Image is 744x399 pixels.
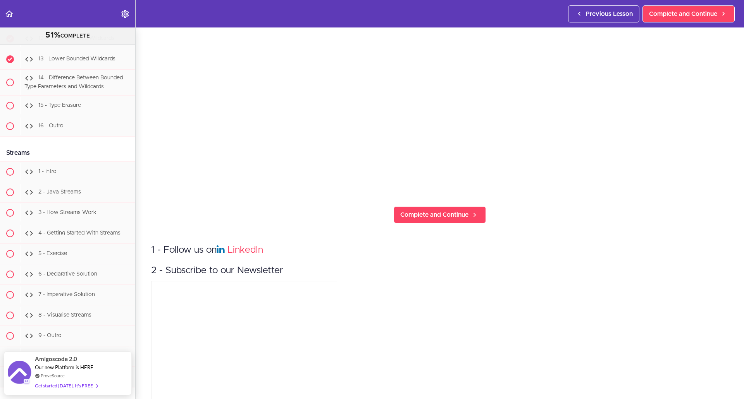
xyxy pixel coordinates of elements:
[568,5,639,22] a: Previous Lesson
[586,9,633,19] span: Previous Lesson
[151,244,728,257] h3: 1 - Follow us on
[38,230,121,236] span: 4 - Getting Started With Streams
[38,57,115,62] span: 13 - Lower Bounded Wildcards
[394,206,486,223] a: Complete and Continue
[38,123,64,128] span: 16 - Outro
[10,31,126,41] div: COMPLETE
[400,210,468,219] span: Complete and Continue
[5,9,14,19] svg: Back to course curriculum
[41,372,65,379] a: ProveSource
[227,245,263,255] a: LinkedIn
[121,9,130,19] svg: Settings Menu
[649,9,717,19] span: Complete and Continue
[38,251,67,256] span: 5 - Exercise
[38,292,95,297] span: 7 - Imperative Solution
[38,271,97,277] span: 6 - Declarative Solution
[38,210,96,215] span: 3 - How Streams Work
[38,312,91,318] span: 8 - Visualise Streams
[35,381,98,390] div: Get started [DATE]. It's FREE
[38,333,62,338] span: 9 - Outro
[38,103,81,108] span: 15 - Type Erasure
[45,31,60,39] span: 51%
[151,264,728,277] h3: 2 - Subscribe to our Newsletter
[38,189,81,195] span: 2 - Java Streams
[35,364,93,370] span: Our new Platform is HERE
[38,169,57,174] span: 1 - Intro
[8,361,31,386] img: provesource social proof notification image
[642,5,735,22] a: Complete and Continue
[35,354,77,363] span: Amigoscode 2.0
[24,75,123,90] span: 14 - Difference Between Bounded Type Parameters and Wildcards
